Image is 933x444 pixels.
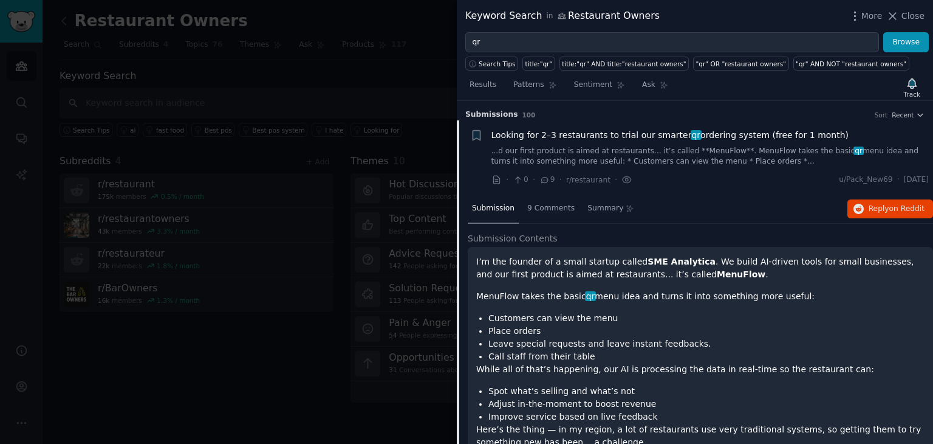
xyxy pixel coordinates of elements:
a: title:"qr" AND title:"restaurant owners" [559,57,689,71]
li: Leave special requests and leave instant feedbacks. [488,338,924,350]
strong: MenuFlow [717,269,765,279]
div: title:"qr" AND title:"restaurant owners" [562,60,686,68]
a: "qr" AND NOT "restaurant owners" [793,57,909,71]
a: Patterns [509,75,561,100]
span: Close [901,10,924,23]
div: title:"qr" [525,60,553,68]
div: Keyword Search Restaurant Owners [465,9,660,24]
li: Place orders [488,325,924,338]
span: · [897,175,900,186]
span: in [546,11,553,22]
span: · [506,173,508,186]
p: I’m the founder of a small startup called . We build AI-driven tools for small businesses, and ou... [476,255,924,281]
span: Recent [892,111,914,119]
a: Results [465,75,501,100]
span: Summary [587,203,623,214]
span: Sentiment [574,80,612,91]
span: More [861,10,883,23]
span: 100 [522,111,536,119]
span: 0 [513,175,528,186]
span: Results [470,80,496,91]
a: Looking for 2–3 restaurants to trial our smarterqrordering system (free for 1 month) [491,129,849,142]
span: · [615,173,617,186]
button: Track [900,75,924,100]
button: Recent [892,111,924,119]
span: [DATE] [904,175,929,186]
span: qr [691,130,702,140]
span: Patterns [513,80,544,91]
span: 9 Comments [527,203,575,214]
span: Looking for 2–3 restaurants to trial our smarter ordering system (free for 1 month) [491,129,849,142]
li: Adjust in-the-moment to boost revenue [488,398,924,411]
span: qr [585,291,596,301]
input: Try a keyword related to your business [465,32,879,53]
p: MenuFlow takes the basic menu idea and turns it into something more useful: [476,290,924,303]
button: Search Tips [465,57,518,71]
a: ...d our first product is aimed at restaurants... it’s called **MenuFlow**. MenuFlow takes the ba... [491,146,929,167]
a: "qr" OR "restaurant owners" [693,57,789,71]
span: · [559,173,562,186]
li: Improve service based on live feedback [488,411,924,423]
span: Submission Contents [468,232,558,245]
li: Call staff from their table [488,350,924,363]
button: Browse [883,32,929,53]
span: qr [853,147,863,155]
li: Spot what’s selling and what’s not [488,385,924,398]
strong: SME Analytica [648,257,716,266]
span: 9 [539,175,555,186]
p: While all of that’s happening, our AI is processing the data in real-time so the restaurant can: [476,363,924,376]
span: r/restaurant [566,176,610,184]
button: Close [886,10,924,23]
button: More [849,10,883,23]
span: · [533,173,535,186]
div: Track [904,90,920,99]
span: u/Pack_New69 [839,175,893,186]
span: Submission [472,203,514,214]
a: Sentiment [570,75,629,100]
span: Reply [869,204,924,215]
span: Ask [642,80,655,91]
div: "qr" OR "restaurant owners" [696,60,787,68]
div: Sort [875,111,888,119]
button: Replyon Reddit [847,199,933,219]
li: Customers can view the menu [488,312,924,325]
span: Submission s [465,109,518,120]
a: title:"qr" [522,57,555,71]
div: "qr" AND NOT "restaurant owners" [796,60,906,68]
span: on Reddit [889,204,924,213]
a: Ask [638,75,672,100]
span: Search Tips [479,60,516,68]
